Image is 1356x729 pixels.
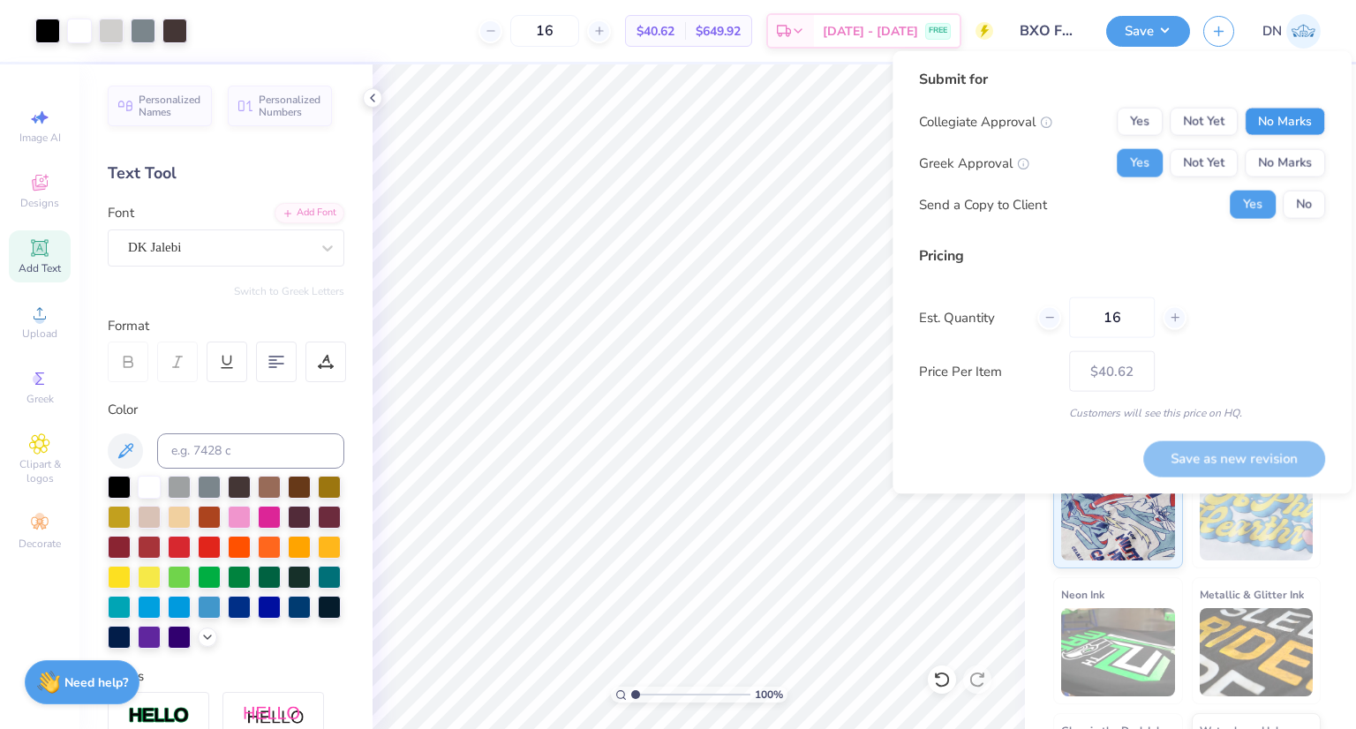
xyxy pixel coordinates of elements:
strong: Need help? [64,674,128,691]
button: Switch to Greek Letters [234,284,344,298]
label: Price Per Item [919,361,1056,381]
button: No Marks [1245,108,1325,136]
span: Upload [22,327,57,341]
label: Font [108,203,134,223]
button: Yes [1230,191,1276,219]
div: Send a Copy to Client [919,194,1047,214]
span: Decorate [19,537,61,551]
input: e.g. 7428 c [157,433,344,469]
span: Greek [26,392,54,406]
span: Personalized Names [139,94,201,118]
img: Standard [1061,472,1175,560]
span: Personalized Numbers [259,94,321,118]
button: Yes [1117,108,1163,136]
span: Metallic & Glitter Ink [1200,585,1304,604]
button: No Marks [1245,149,1325,177]
div: Collegiate Approval [919,111,1052,132]
div: Pricing [919,245,1325,267]
img: Shadow [243,705,305,727]
span: Designs [20,196,59,210]
button: Not Yet [1170,108,1238,136]
div: Color [108,400,344,420]
div: Greek Approval [919,153,1029,173]
span: Image AI [19,131,61,145]
img: Puff Ink [1200,472,1314,560]
div: Styles [108,666,344,687]
button: Save [1106,16,1190,47]
img: Metallic & Glitter Ink [1200,608,1314,696]
div: Submit for [919,69,1325,90]
span: $40.62 [637,22,674,41]
button: No [1283,191,1325,219]
input: – – [510,15,579,47]
span: $649.92 [696,22,741,41]
button: Yes [1117,149,1163,177]
img: Dakota Nguyen [1286,14,1321,49]
div: Format [108,316,346,336]
span: Clipart & logos [9,457,71,485]
span: Neon Ink [1061,585,1104,604]
img: Stroke [128,706,190,726]
input: Untitled Design [1006,13,1093,49]
label: Est. Quantity [919,307,1024,327]
div: Customers will see this price on HQ. [919,405,1325,421]
a: DN [1262,14,1321,49]
div: Add Font [275,203,344,223]
img: Neon Ink [1061,608,1175,696]
input: – – [1069,297,1155,338]
div: Text Tool [108,162,344,185]
span: Add Text [19,261,61,275]
button: Not Yet [1170,149,1238,177]
span: 100 % [755,687,783,703]
span: FREE [929,25,947,37]
span: [DATE] - [DATE] [823,22,918,41]
span: DN [1262,21,1282,41]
